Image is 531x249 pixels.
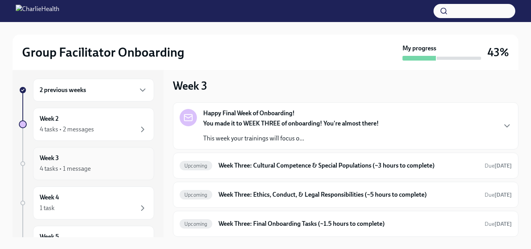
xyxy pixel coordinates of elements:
h6: Week 5 [40,232,59,241]
strong: Happy Final Week of Onboarding! [203,109,295,118]
span: Due [485,221,512,227]
span: Upcoming [180,192,212,198]
h6: Week Three: Final Onboarding Tasks (~1.5 hours to complete) [219,219,478,228]
a: Week 24 tasks • 2 messages [19,108,154,141]
h2: Group Facilitator Onboarding [22,44,184,60]
h6: Week 2 [40,114,59,123]
div: 4 tasks • 2 messages [40,125,94,134]
h3: Week 3 [173,79,207,93]
strong: [DATE] [494,192,512,198]
h6: Week 4 [40,193,59,202]
h3: 43% [487,45,509,59]
span: Upcoming [180,221,212,227]
h6: Week Three: Ethics, Conduct, & Legal Responsibilities (~5 hours to complete) [219,190,478,199]
h6: Week Three: Cultural Competence & Special Populations (~3 hours to complete) [219,161,478,170]
strong: [DATE] [494,162,512,169]
a: Week 41 task [19,186,154,219]
a: UpcomingWeek Three: Cultural Competence & Special Populations (~3 hours to complete)Due[DATE] [180,159,512,172]
strong: [DATE] [494,221,512,227]
span: September 23rd, 2025 10:00 [485,162,512,170]
h6: Week 3 [40,154,59,162]
strong: My progress [402,44,436,53]
div: 4 tasks • 1 message [40,164,91,173]
img: CharlieHealth [16,5,59,17]
div: 2 previous weeks [33,79,154,101]
span: September 21st, 2025 10:00 [485,220,512,228]
a: Week 34 tasks • 1 message [19,147,154,180]
div: 1 task [40,204,55,212]
span: Due [485,162,512,169]
strong: You made it to WEEK THREE of onboarding! You're almost there! [203,120,379,127]
a: UpcomingWeek Three: Final Onboarding Tasks (~1.5 hours to complete)Due[DATE] [180,218,512,230]
span: September 23rd, 2025 10:00 [485,191,512,199]
h6: 2 previous weeks [40,86,86,94]
span: Due [485,192,512,198]
p: This week your trainings will focus o... [203,134,379,143]
a: UpcomingWeek Three: Ethics, Conduct, & Legal Responsibilities (~5 hours to complete)Due[DATE] [180,188,512,201]
span: Upcoming [180,163,212,169]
